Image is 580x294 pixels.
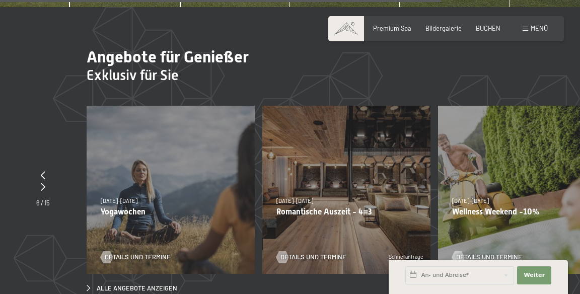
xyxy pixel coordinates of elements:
[280,253,346,262] span: Details und Termine
[452,197,489,204] span: [DATE]–[DATE]
[105,253,171,262] span: Details und Termine
[87,47,249,66] span: Angebote für Genießer
[276,253,346,262] a: Details und Termine
[517,266,551,284] button: Weiter
[97,284,177,293] span: Alle Angebote anzeigen
[373,24,411,32] a: Premium Spa
[44,199,50,207] span: 15
[41,199,43,207] span: /
[36,199,40,207] span: 6
[524,271,545,279] span: Weiter
[87,67,179,84] span: Exklusiv für Sie
[531,24,548,32] span: Menü
[476,24,500,32] a: BUCHEN
[101,207,241,216] p: Yogawochen
[101,197,137,204] span: [DATE]–[DATE]
[276,197,313,204] span: [DATE]–[DATE]
[425,24,462,32] a: Bildergalerie
[87,284,177,293] a: Alle Angebote anzeigen
[389,254,423,260] span: Schnellanfrage
[101,253,171,262] a: Details und Termine
[276,207,416,216] p: Romantische Auszeit - 4=3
